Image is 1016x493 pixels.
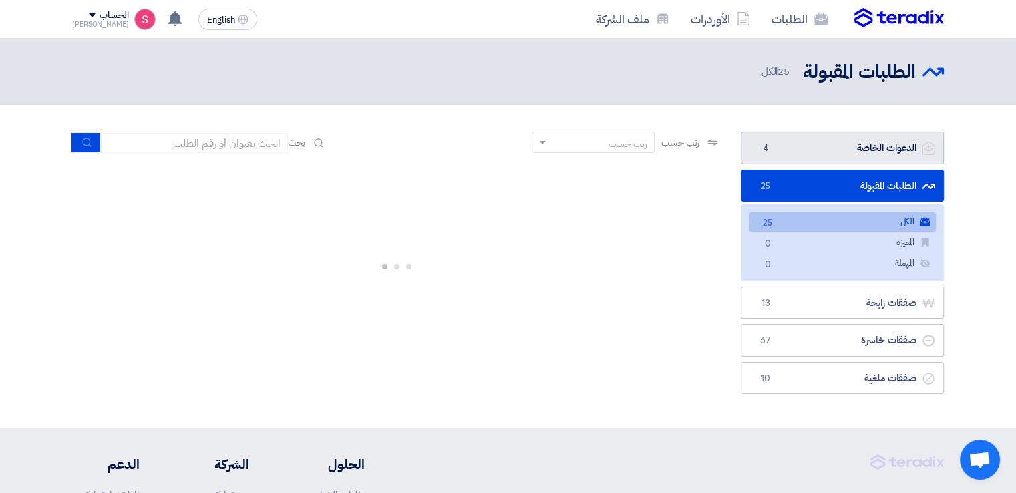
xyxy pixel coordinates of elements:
span: 13 [757,297,774,310]
div: Open chat [960,440,1000,480]
button: English [198,9,257,30]
span: 0 [759,258,776,272]
span: 25 [759,216,776,230]
div: [PERSON_NAME] [72,21,129,28]
a: الكل [749,212,936,232]
span: الكل [761,64,792,79]
a: المميزة [749,233,936,253]
h2: الطلبات المقبولة [803,59,916,86]
img: unnamed_1748516558010.png [134,9,156,30]
a: الطلبات [761,3,838,35]
li: الحلول [289,454,365,474]
input: ابحث بعنوان أو رقم الطلب [101,133,288,153]
span: English [207,15,235,25]
div: رتب حسب [609,137,647,151]
span: 67 [757,334,774,347]
a: المهملة [749,254,936,273]
a: صفقات رابحة13 [741,287,944,319]
a: الطلبات المقبولة25 [741,170,944,202]
a: ملف الشركة [585,3,680,35]
span: 10 [757,372,774,385]
div: الحساب [100,10,128,21]
li: الدعم [72,454,140,474]
span: 25 [757,180,774,193]
span: 0 [759,237,776,251]
span: 4 [757,142,774,155]
img: Teradix logo [854,8,944,28]
a: صفقات خاسرة67 [741,324,944,357]
a: الدعوات الخاصة4 [741,132,944,164]
a: الأوردرات [680,3,761,35]
li: الشركة [180,454,249,474]
span: رتب حسب [661,136,699,150]
span: 25 [778,64,790,79]
a: صفقات ملغية10 [741,362,944,395]
span: بحث [288,136,305,150]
